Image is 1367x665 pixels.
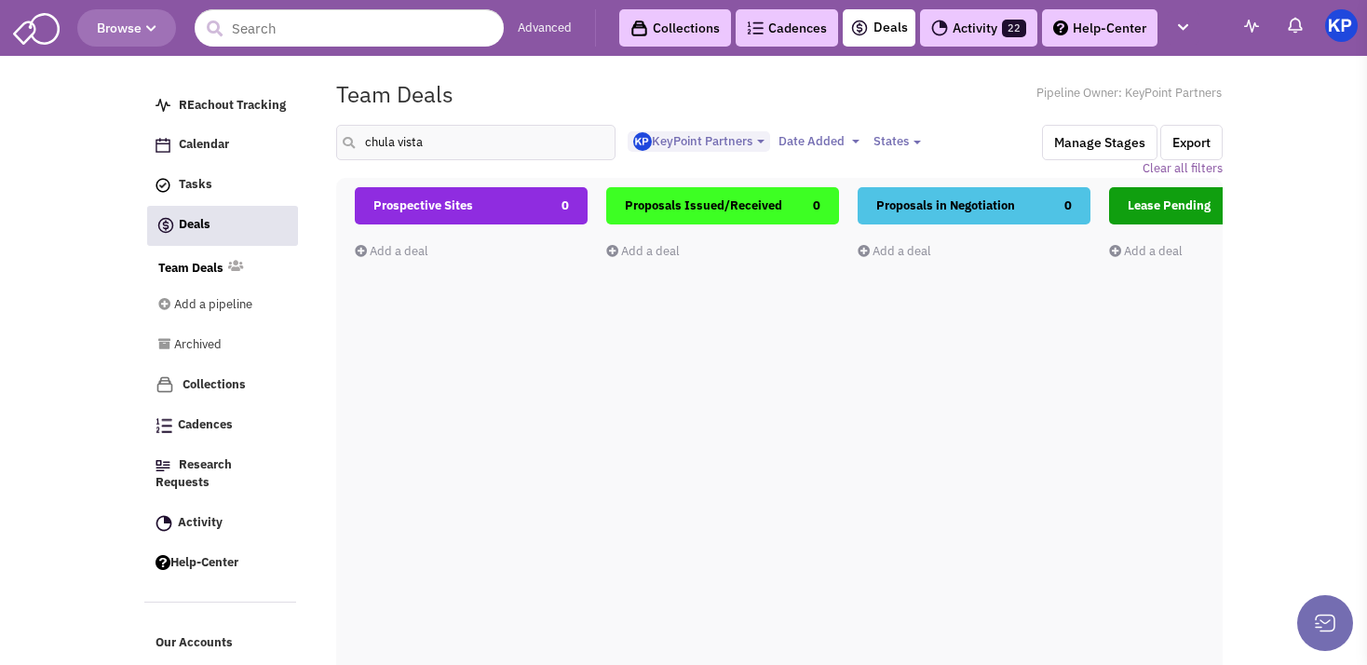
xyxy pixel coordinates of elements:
[158,260,223,278] a: Team Deals
[195,9,504,47] input: Search
[747,21,764,34] img: Cadences_logo.png
[146,367,297,403] a: Collections
[1160,125,1223,160] button: Export
[179,177,212,193] span: Tasks
[773,131,865,152] button: Date Added
[858,243,931,259] a: Add a deal
[336,82,453,106] h1: Team Deals
[156,214,175,237] img: icon-deals.svg
[183,376,246,392] span: Collections
[156,138,170,153] img: Calendar.png
[813,187,820,224] span: 0
[156,515,172,532] img: Activity.png
[156,375,174,394] img: icon-collection-lavender.png
[518,20,572,37] a: Advanced
[628,131,770,153] button: KeyPoint Partners
[630,20,648,37] img: icon-collection-lavender-black.svg
[336,125,616,160] input: Search deals
[178,417,233,433] span: Cadences
[1036,85,1223,102] span: Pipeline Owner: KeyPoint Partners
[146,448,297,501] a: Research Requests
[156,460,170,471] img: Research.png
[778,133,845,149] span: Date Added
[146,128,297,163] a: Calendar
[158,328,272,363] a: Archived
[146,168,297,203] a: Tasks
[146,626,297,661] a: Our Accounts
[876,197,1015,213] span: Proposals in Negotiation
[179,137,229,153] span: Calendar
[562,187,569,224] span: 0
[156,178,170,193] img: icon-tasks.png
[873,133,909,149] span: States
[736,9,838,47] a: Cadences
[373,197,473,213] span: Prospective Sites
[1002,20,1026,37] span: 22
[1042,9,1157,47] a: Help-Center
[931,20,948,36] img: Activity.png
[146,408,297,443] a: Cadences
[1109,243,1183,259] a: Add a deal
[868,131,927,152] button: States
[178,514,223,530] span: Activity
[77,9,176,47] button: Browse
[619,9,731,47] a: Collections
[355,243,428,259] a: Add a deal
[1128,197,1211,213] span: Lease Pending
[1053,20,1068,35] img: help.png
[625,197,782,213] span: Proposals Issued/Received
[156,418,172,433] img: Cadences_logo.png
[1042,125,1157,160] button: Manage Stages
[97,20,156,36] span: Browse
[146,506,297,541] a: Activity
[850,17,869,39] img: icon-deals.svg
[1143,160,1223,178] a: Clear all filters
[13,9,60,45] img: SmartAdmin
[147,206,298,246] a: Deals
[1325,9,1358,42] img: KeyPoint Partners
[156,555,170,570] img: help.png
[633,133,752,149] span: KeyPoint Partners
[1064,187,1072,224] span: 0
[633,132,652,151] img: Gp5tB00MpEGTGSMiAkF79g.png
[850,17,908,39] a: Deals
[158,288,272,323] a: Add a pipeline
[156,457,232,491] span: Research Requests
[146,88,297,124] a: REachout Tracking
[146,546,297,581] a: Help-Center
[606,243,680,259] a: Add a deal
[920,9,1037,47] a: Activity22
[156,635,233,651] span: Our Accounts
[179,97,286,113] span: REachout Tracking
